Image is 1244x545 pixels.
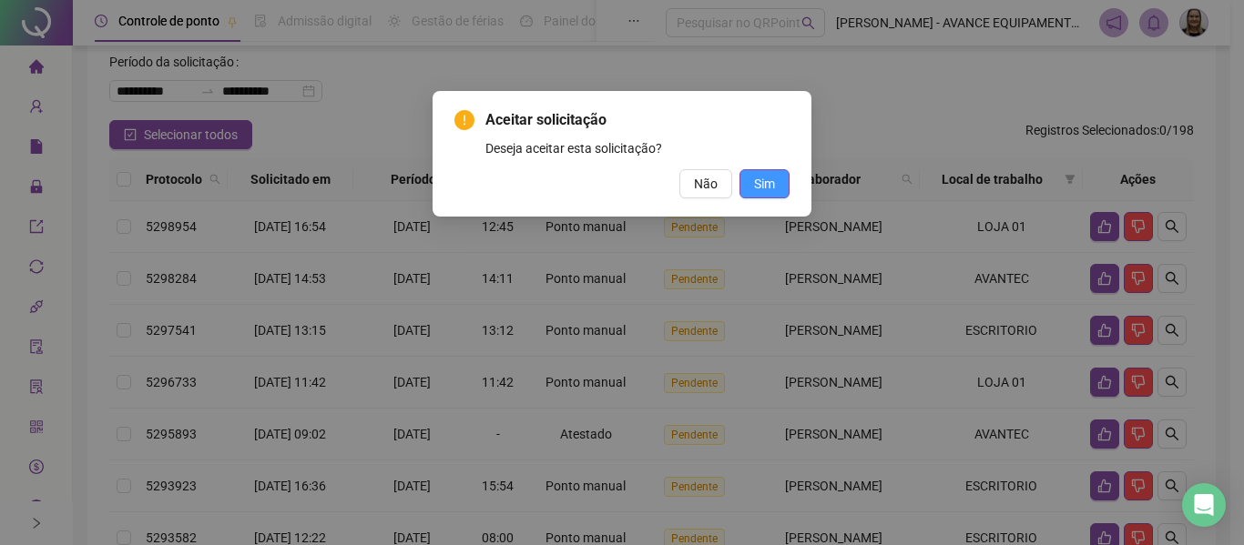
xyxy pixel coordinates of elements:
button: Não [679,169,732,198]
span: Sim [754,174,775,194]
div: Open Intercom Messenger [1182,483,1226,527]
span: exclamation-circle [454,110,474,130]
span: Aceitar solicitação [485,109,790,131]
div: Deseja aceitar esta solicitação? [485,138,790,158]
span: Não [694,174,718,194]
button: Sim [739,169,790,198]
